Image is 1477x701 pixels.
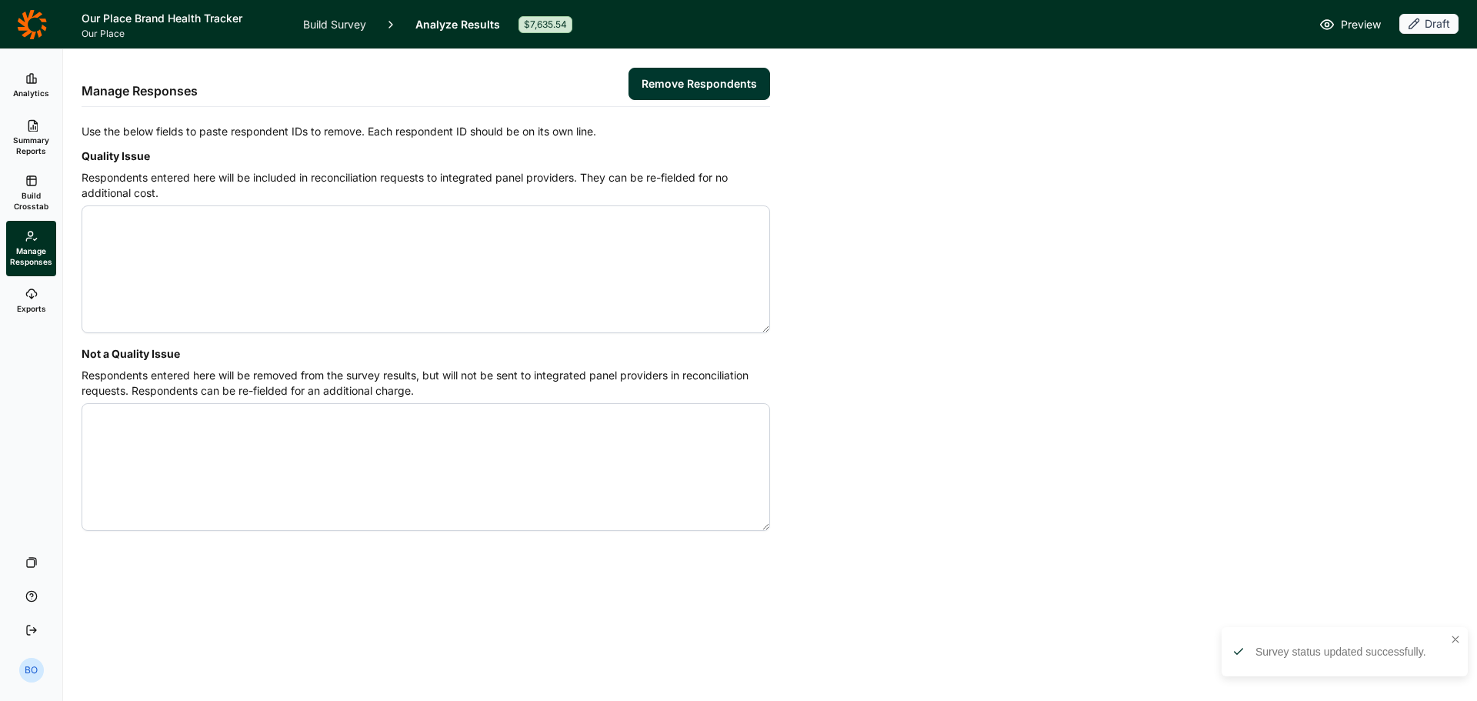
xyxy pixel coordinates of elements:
a: Exports [6,276,56,325]
a: Manage Responses [6,221,56,276]
button: Draft [1399,14,1459,35]
a: Analytics [6,61,56,110]
h1: Our Place Brand Health Tracker [82,9,285,28]
span: Our Place [82,28,285,40]
p: Use the below fields to paste respondent IDs to remove. Each respondent ID should be on its own l... [82,122,770,141]
div: BO [19,658,44,683]
span: Build Crosstab [12,190,50,212]
div: $7,635.54 [518,16,572,33]
h2: Manage Responses [82,82,198,100]
label: Not a Quality Issue [82,347,180,360]
button: Remove Respondents [628,68,770,100]
span: Manage Responses [10,245,52,267]
a: Preview [1319,15,1381,34]
span: Preview [1341,15,1381,34]
span: Analytics [13,88,49,98]
span: Exports [17,303,46,314]
p: Respondents entered here will be removed from the survey results, but will not be sent to integra... [82,368,770,399]
span: Summary Reports [12,135,50,156]
a: Build Crosstab [6,165,56,221]
a: Summary Reports [6,110,56,165]
div: Draft [1399,14,1459,34]
label: Quality Issue [82,149,150,162]
div: Survey status updated successfully. [1255,644,1445,659]
p: Respondents entered here will be included in reconciliation requests to integrated panel provider... [82,170,770,201]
